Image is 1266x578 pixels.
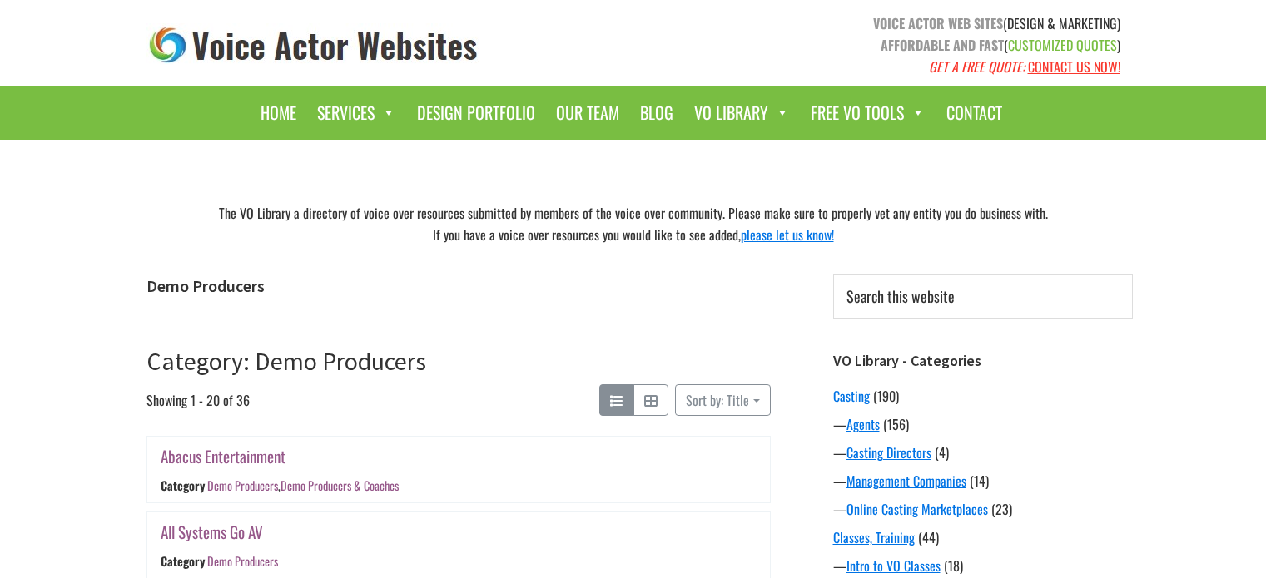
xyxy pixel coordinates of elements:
a: Home [252,94,305,131]
a: Demo Producers & Coaches [280,477,398,495]
a: Category: Demo Producers [146,345,426,377]
a: Services [309,94,405,131]
h3: VO Library - Categories [833,352,1133,370]
div: — [833,499,1133,519]
input: Search this website [833,274,1133,319]
span: (190) [873,386,899,406]
a: Casting [833,386,870,406]
strong: AFFORDABLE AND FAST [881,35,1004,55]
div: , [206,477,398,495]
div: — [833,414,1133,434]
a: Management Companies [846,471,966,491]
a: Casting Directors [846,442,931,462]
button: Sort by: Title [675,384,770,416]
a: VO Library [686,94,798,131]
em: GET A FREE QUOTE: [929,57,1025,77]
a: Contact [938,94,1010,131]
span: (4) [935,442,949,462]
a: please let us know! [741,225,834,245]
a: Demo Producers [206,552,277,570]
a: Blog [632,94,682,131]
a: All Systems Go AV [161,520,263,544]
div: Category [161,477,205,495]
div: The VO Library a directory of voice over resources submitted by members of the voice over communi... [134,198,1133,249]
p: (DESIGN & MARKETING) ( ) [646,12,1120,77]
span: (23) [991,499,1012,519]
div: Category [161,552,205,570]
span: (14) [970,471,989,491]
strong: VOICE ACTOR WEB SITES [873,13,1003,33]
a: Classes, Training [833,527,915,547]
div: — [833,471,1133,491]
span: CUSTOMIZED QUOTES [1008,35,1117,55]
div: — [833,442,1133,462]
a: Intro to VO Classes [846,556,941,576]
a: Free VO Tools [802,94,934,131]
a: Design Portfolio [409,94,544,131]
span: (44) [918,527,939,547]
img: voice_actor_websites_logo [146,23,481,67]
span: (18) [944,556,963,576]
a: Our Team [548,94,628,131]
a: Abacus Entertainment [161,444,285,468]
div: — [833,556,1133,576]
h1: Demo Producers [146,276,771,296]
a: Agents [846,414,880,434]
span: (156) [883,414,909,434]
span: Showing 1 - 20 of 36 [146,384,250,416]
a: Online Casting Marketplaces [846,499,988,519]
a: Demo Producers [206,477,277,495]
a: CONTACT US NOW! [1028,57,1120,77]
